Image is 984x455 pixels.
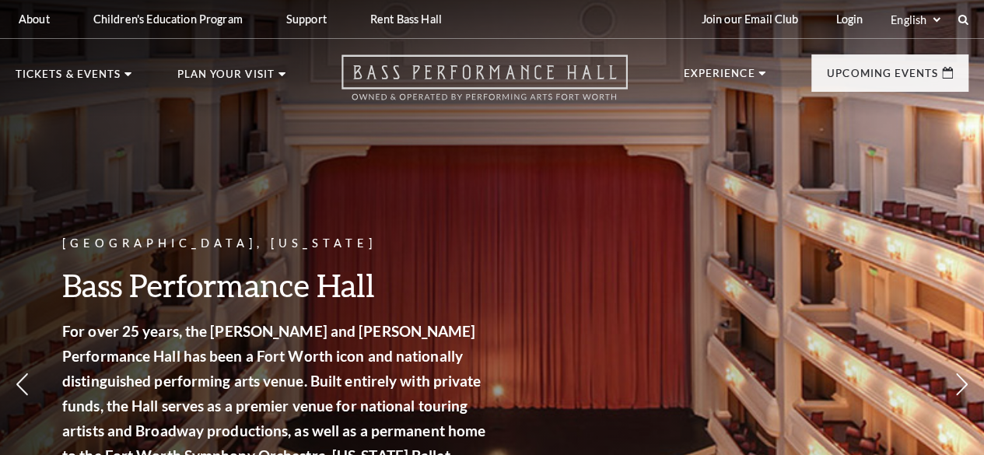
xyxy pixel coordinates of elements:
p: Upcoming Events [827,68,938,87]
p: [GEOGRAPHIC_DATA], [US_STATE] [62,234,490,254]
p: About [19,12,50,26]
p: Experience [684,68,755,87]
h3: Bass Performance Hall [62,265,490,305]
p: Plan Your Visit [177,69,275,88]
p: Children's Education Program [93,12,243,26]
p: Rent Bass Hall [370,12,442,26]
select: Select: [888,12,943,27]
p: Support [286,12,327,26]
p: Tickets & Events [16,69,121,88]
